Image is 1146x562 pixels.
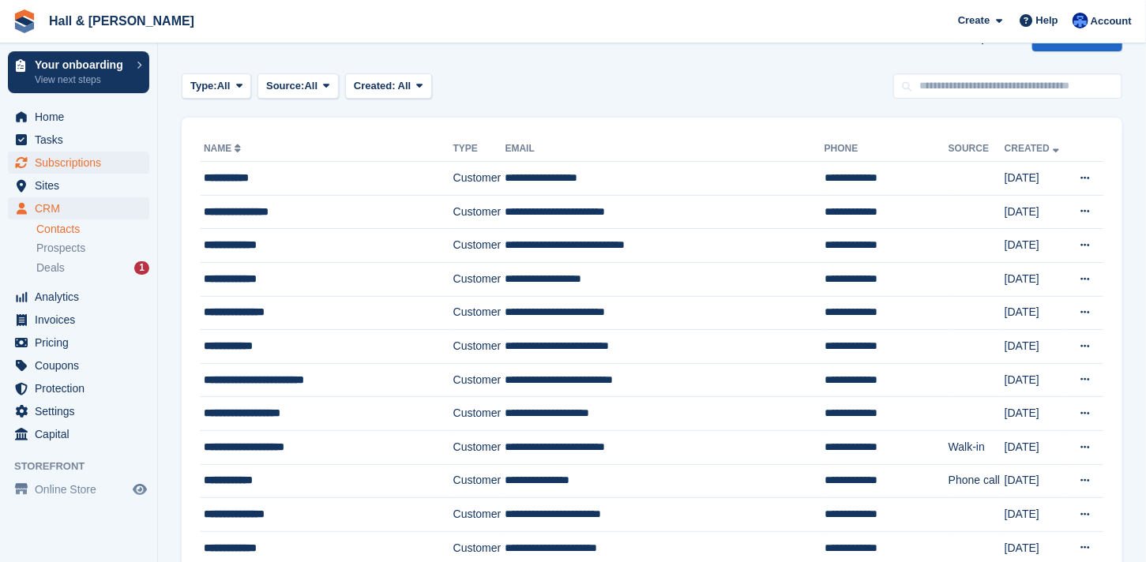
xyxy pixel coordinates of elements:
[398,80,411,92] span: All
[453,262,505,296] td: Customer
[217,78,231,94] span: All
[8,129,149,151] a: menu
[8,400,149,422] a: menu
[1005,143,1062,154] a: Created
[8,377,149,399] a: menu
[35,174,130,197] span: Sites
[825,137,949,162] th: Phone
[36,241,85,256] span: Prospects
[453,363,505,397] td: Customer
[8,152,149,174] a: menu
[36,222,149,237] a: Contacts
[1036,13,1058,28] span: Help
[453,229,505,263] td: Customer
[35,73,129,87] p: View next steps
[1073,13,1088,28] img: Claire Banham
[35,197,130,219] span: CRM
[8,51,149,93] a: Your onboarding View next steps
[1005,296,1067,330] td: [DATE]
[35,106,130,128] span: Home
[8,423,149,445] a: menu
[190,78,217,94] span: Type:
[35,286,130,308] span: Analytics
[1005,498,1067,532] td: [DATE]
[1005,162,1067,196] td: [DATE]
[35,309,130,331] span: Invoices
[453,162,505,196] td: Customer
[8,478,149,500] a: menu
[345,73,432,99] button: Created: All
[1005,397,1067,431] td: [DATE]
[8,309,149,331] a: menu
[1005,363,1067,397] td: [DATE]
[949,137,1005,162] th: Source
[36,260,149,276] a: Deals 1
[36,240,149,257] a: Prospects
[8,354,149,377] a: menu
[130,480,149,499] a: Preview store
[453,330,505,364] td: Customer
[1005,464,1067,498] td: [DATE]
[35,152,130,174] span: Subscriptions
[1005,195,1067,229] td: [DATE]
[204,143,244,154] a: Name
[453,397,505,431] td: Customer
[505,137,825,162] th: Email
[35,423,130,445] span: Capital
[134,261,149,275] div: 1
[949,430,1005,464] td: Walk-in
[257,73,339,99] button: Source: All
[13,9,36,33] img: stora-icon-8386f47178a22dfd0bd8f6a31ec36ba5ce8667c1dd55bd0f319d3a0aa187defe.svg
[14,459,157,474] span: Storefront
[8,197,149,219] a: menu
[1091,13,1132,29] span: Account
[8,332,149,354] a: menu
[266,78,304,94] span: Source:
[1005,262,1067,296] td: [DATE]
[453,498,505,532] td: Customer
[35,59,129,70] p: Your onboarding
[35,129,130,151] span: Tasks
[958,13,990,28] span: Create
[453,137,505,162] th: Type
[35,354,130,377] span: Coupons
[1005,229,1067,263] td: [DATE]
[453,296,505,330] td: Customer
[1005,430,1067,464] td: [DATE]
[8,174,149,197] a: menu
[453,195,505,229] td: Customer
[182,73,251,99] button: Type: All
[305,78,318,94] span: All
[35,478,130,500] span: Online Store
[43,8,201,34] a: Hall & [PERSON_NAME]
[453,430,505,464] td: Customer
[36,260,65,275] span: Deals
[949,464,1005,498] td: Phone call
[453,464,505,498] td: Customer
[354,80,396,92] span: Created:
[8,106,149,128] a: menu
[8,286,149,308] a: menu
[35,400,130,422] span: Settings
[1005,330,1067,364] td: [DATE]
[35,332,130,354] span: Pricing
[35,377,130,399] span: Protection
